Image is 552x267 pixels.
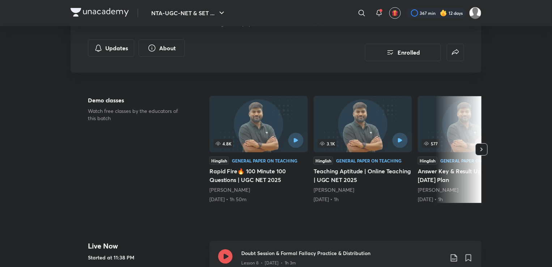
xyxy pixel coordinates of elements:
a: Rapid Fire🔥 100 Minute 100 Questions | UGC NET 2025 [209,96,308,203]
div: Rajat Kumar [209,186,308,194]
a: Teaching Aptitude | Online Teaching | UGC NET 2025 [314,96,412,203]
a: [PERSON_NAME] [418,186,458,193]
h4: Live Now [88,241,204,251]
img: Company Logo [71,8,129,17]
h3: Doubt Session & Formal Fallacy Practice & Distribution [241,249,444,257]
a: Answer Key & Result Update | Dec 2025 Plan [418,96,516,203]
span: 577 [422,139,439,148]
h5: Teaching Aptitude | Online Teaching | UGC NET 2025 [314,167,412,184]
a: [PERSON_NAME] [314,186,354,193]
h5: Started at 11:38 PM [88,254,204,261]
div: Hinglish [418,157,437,165]
h5: Answer Key & Result Update | [DATE] Plan [418,167,516,184]
img: Atia khan [469,7,481,19]
div: 30th May • 1h 50m [209,196,308,203]
img: streak [440,9,447,17]
div: 14th Jul • 1h [418,196,516,203]
div: Rajat Kumar [314,186,412,194]
a: 4.8KHinglishGeneral Paper on TeachingRapid Fire🔥 100 Minute 100 Questions | UGC NET 2025[PERSON_N... [209,96,308,203]
span: 4.8K [214,139,233,148]
div: Hinglish [314,157,333,165]
div: General Paper on Teaching [232,158,297,163]
a: [PERSON_NAME] [209,186,250,193]
p: Watch free classes by the educators of this batch [88,107,186,122]
a: 577HinglishGeneral Paper on TeachingAnswer Key & Result Update | [DATE] Plan[PERSON_NAME][DATE] • 1h [418,96,516,203]
h5: Demo classes [88,96,186,105]
p: Lesson 8 • [DATE] • 1h 3m [241,260,296,266]
button: Enrolled [365,44,441,61]
button: false [447,44,464,61]
div: Rajat Kumar [418,186,516,194]
div: Hinglish [209,157,229,165]
img: avatar [392,10,398,16]
div: 5th Jun • 1h [314,196,412,203]
span: 3.1K [318,139,336,148]
h5: Rapid Fire🔥 100 Minute 100 Questions | UGC NET 2025 [209,167,308,184]
a: 3.1KHinglishGeneral Paper on TeachingTeaching Aptitude | Online Teaching | UGC NET 2025[PERSON_NA... [314,96,412,203]
div: General Paper on Teaching [336,158,402,163]
button: Updates [88,39,134,57]
button: About [139,39,185,57]
button: NTA-UGC-NET & SET ... [147,6,230,20]
a: Company Logo [71,8,129,18]
button: avatar [389,7,401,19]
